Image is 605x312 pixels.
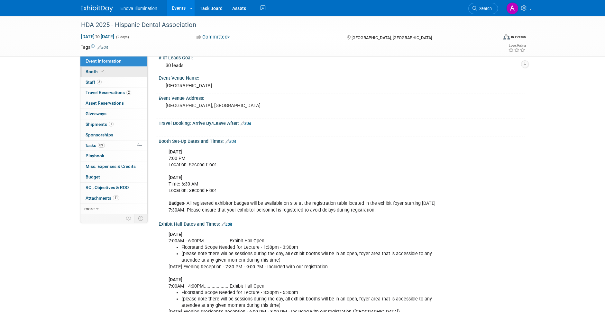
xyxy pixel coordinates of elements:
td: Tags [81,44,108,50]
li: Floorstand Scope Needed for Lecture - 3:30pm - 5:30pm [181,290,450,296]
pre: [GEOGRAPHIC_DATA], [GEOGRAPHIC_DATA] [166,103,304,108]
span: Budget [86,174,100,179]
span: Travel Reservations [86,90,131,95]
img: Format-Inperson.png [503,34,510,39]
div: Travel Booking: Arrive By/Leave After: [159,118,525,127]
a: Search [468,3,498,14]
a: Edit [97,45,108,50]
b: [DATE] [169,149,182,155]
button: Committed [194,34,233,40]
a: Playbook [80,151,147,161]
div: Exhibit Hall Dates and Times: [159,219,525,228]
div: Event Venue Name: [159,73,525,81]
a: Edit [241,121,251,126]
div: 7:00 PM Location: Second Floor Time: 6:30 AM Location: Second Floor - All registered exhibitor ba... [164,146,454,217]
a: Staff3 [80,77,147,88]
span: 1 [109,122,114,126]
b: Badges [169,201,184,206]
b: [DATE] [169,175,182,180]
div: Event Rating [508,44,526,47]
span: [GEOGRAPHIC_DATA], [GEOGRAPHIC_DATA] [352,35,432,40]
span: 3 [97,80,102,84]
span: 2 [126,90,131,95]
span: more [84,206,95,211]
span: Search [477,6,492,11]
img: ExhibitDay [81,5,113,12]
span: Staff [86,80,102,85]
li: (please note there will be sessions during the day, all exhibit booths will be in an open, foyer ... [181,296,450,309]
li: Floorstand Scope Needed for Lecture - 1:30pm - 3:30pm [181,244,450,251]
a: Edit [222,222,232,227]
span: Misc. Expenses & Credits [86,164,136,169]
div: Event Format [460,33,526,43]
div: Event Venue Address: [159,93,525,101]
div: # of Leads Goal: [159,53,525,61]
i: Booth reservation complete [101,70,104,73]
li: (please note there will be sessions during the day, all exhibit booths will be in an open, foyer ... [181,251,450,264]
b: [DATE] [169,277,182,282]
a: Travel Reservations2 [80,88,147,98]
span: Booth [86,69,105,74]
div: 30 leads [163,61,520,71]
td: Personalize Event Tab Strip [123,214,134,222]
span: Attachments [86,195,119,201]
a: Giveaways [80,109,147,119]
a: Event Information [80,56,147,66]
a: ROI, Objectives & ROO [80,183,147,193]
div: Booth Set-Up Dates and Times: [159,136,525,145]
span: 0% [98,143,105,148]
span: Event Information [86,58,122,64]
a: more [80,204,147,214]
b: [DATE] [169,232,182,237]
a: Budget [80,172,147,182]
span: Playbook [86,153,104,158]
span: Asset Reservations [86,100,124,106]
img: Abby Nelson [506,2,518,14]
span: Giveaways [86,111,106,116]
a: Edit [225,139,236,144]
span: [DATE] [DATE] [81,34,115,39]
span: Shipments [86,122,114,127]
span: (2 days) [115,35,129,39]
span: ROI, Objectives & ROO [86,185,129,190]
a: Misc. Expenses & Credits [80,161,147,172]
a: Attachments11 [80,193,147,204]
a: Tasks0% [80,141,147,151]
td: Toggle Event Tabs [134,214,147,222]
a: Sponsorships [80,130,147,140]
span: to [95,34,101,39]
a: Shipments1 [80,119,147,130]
span: Enova Illumination [121,6,157,11]
a: Asset Reservations [80,98,147,108]
span: Tasks [85,143,105,148]
div: [GEOGRAPHIC_DATA] [163,81,520,91]
span: Sponsorships [86,132,113,137]
div: In-Person [511,35,526,39]
div: HDA 2025 - Hispanic Dental Association [79,19,488,31]
span: 11 [113,195,119,200]
a: Booth [80,67,147,77]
